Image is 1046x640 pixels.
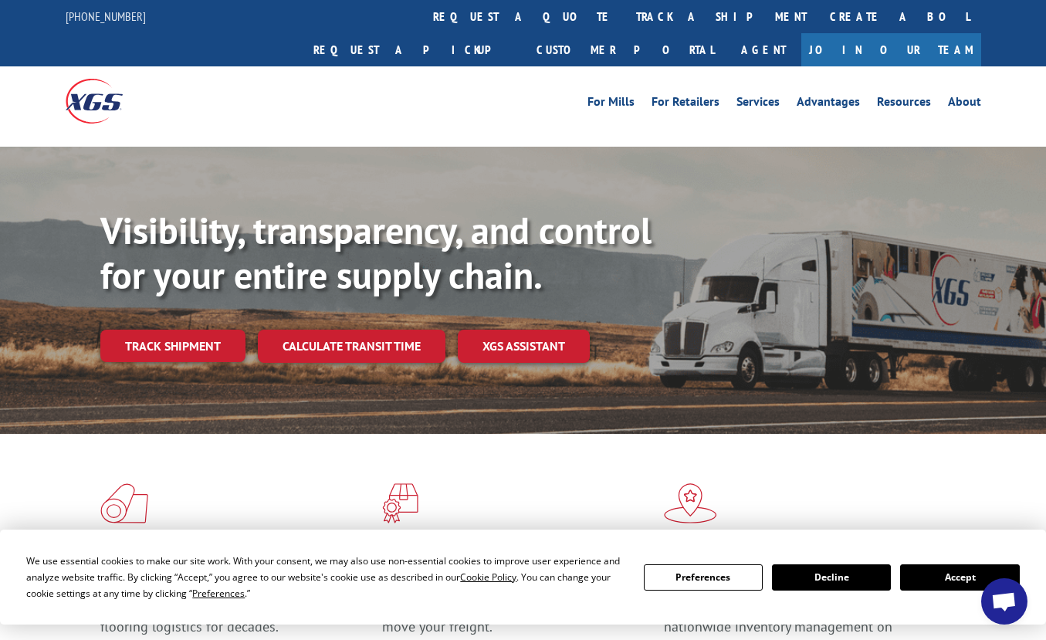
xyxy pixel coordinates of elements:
b: Visibility, transparency, and control for your entire supply chain. [100,206,652,299]
a: Resources [877,96,931,113]
span: Cookie Policy [460,571,516,584]
a: Open chat [981,578,1027,625]
span: Preferences [192,587,245,600]
a: For Retailers [652,96,719,113]
a: Request a pickup [302,33,525,66]
a: Advantages [797,96,860,113]
div: We use essential cookies to make our site work. With your consent, we may also use non-essential ... [26,553,625,601]
a: XGS ASSISTANT [458,330,590,363]
a: Services [736,96,780,113]
a: For Mills [587,96,635,113]
a: About [948,96,981,113]
span: As an industry carrier of choice, XGS has brought innovation and dedication to flooring logistics... [100,581,340,635]
button: Accept [900,564,1019,591]
a: [PHONE_NUMBER] [66,8,146,24]
a: Track shipment [100,330,245,362]
img: xgs-icon-total-supply-chain-intelligence-red [100,483,148,523]
a: Customer Portal [525,33,726,66]
a: Calculate transit time [258,330,445,363]
a: Agent [726,33,801,66]
img: xgs-icon-flagship-distribution-model-red [664,483,717,523]
button: Decline [772,564,891,591]
a: Join Our Team [801,33,981,66]
img: xgs-icon-focused-on-flooring-red [382,483,418,523]
button: Preferences [644,564,763,591]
